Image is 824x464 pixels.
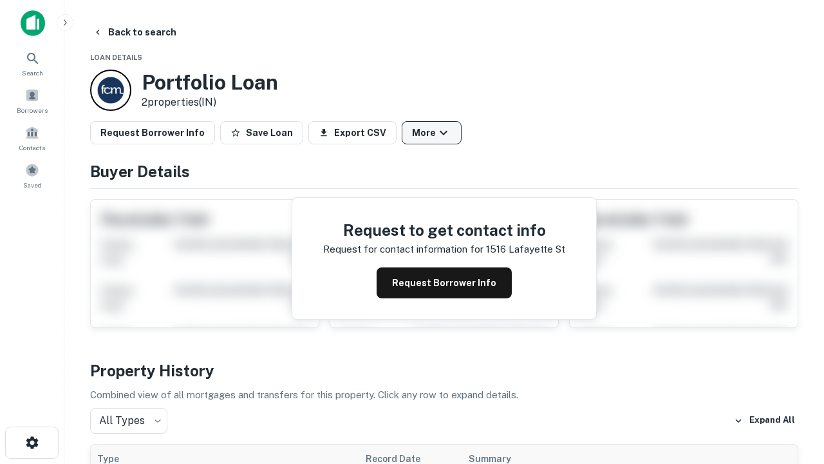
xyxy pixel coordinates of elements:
a: Borrowers [4,83,61,118]
p: 1516 lafayette st [486,242,565,257]
a: Contacts [4,121,61,155]
span: Borrowers [17,105,48,115]
h3: Portfolio Loan [142,70,278,95]
span: Loan Details [90,53,142,61]
p: Combined view of all mortgages and transfers for this property. Click any row to expand details. [90,387,798,403]
h4: Property History [90,359,798,382]
p: Request for contact information for [323,242,483,257]
span: Saved [23,180,42,190]
div: All Types [90,408,167,434]
button: More [402,121,462,144]
button: Request Borrower Info [377,267,512,298]
span: Search [22,68,43,78]
h4: Buyer Details [90,160,798,183]
button: Back to search [88,21,182,44]
button: Request Borrower Info [90,121,215,144]
button: Export CSV [308,121,397,144]
span: Contacts [19,142,45,153]
a: Saved [4,158,61,193]
button: Save Loan [220,121,303,144]
button: Expand All [731,411,798,430]
a: Search [4,46,61,81]
iframe: Chat Widget [760,361,824,423]
img: capitalize-icon.png [21,10,45,36]
h4: Request to get contact info [323,218,565,242]
p: 2 properties (IN) [142,95,278,110]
